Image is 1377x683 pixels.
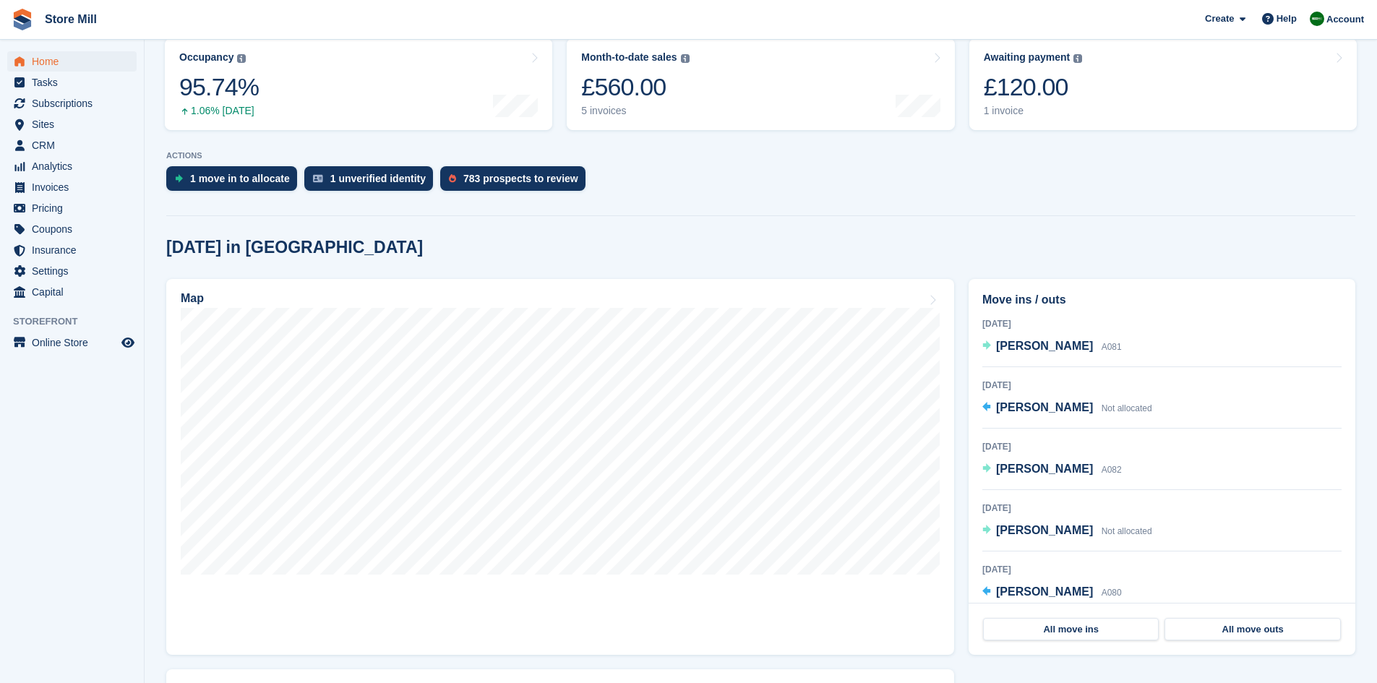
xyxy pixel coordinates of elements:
[440,166,593,198] a: 783 prospects to review
[1102,526,1152,536] span: Not allocated
[32,282,119,302] span: Capital
[1326,12,1364,27] span: Account
[32,177,119,197] span: Invoices
[1102,465,1122,475] span: A082
[567,38,954,130] a: Month-to-date sales £560.00 5 invoices
[982,502,1342,515] div: [DATE]
[996,340,1093,352] span: [PERSON_NAME]
[982,291,1342,309] h2: Move ins / outs
[7,114,137,134] a: menu
[1205,12,1234,26] span: Create
[181,292,204,305] h2: Map
[982,440,1342,453] div: [DATE]
[32,219,119,239] span: Coupons
[7,72,137,93] a: menu
[32,156,119,176] span: Analytics
[32,261,119,281] span: Settings
[13,314,144,329] span: Storefront
[39,7,103,31] a: Store Mill
[330,173,426,184] div: 1 unverified identity
[581,105,689,117] div: 5 invoices
[32,51,119,72] span: Home
[179,51,233,64] div: Occupancy
[7,93,137,113] a: menu
[304,166,440,198] a: 1 unverified identity
[681,54,690,63] img: icon-info-grey-7440780725fd019a000dd9b08b2336e03edf1995a4989e88bcd33f0948082b44.svg
[32,332,119,353] span: Online Store
[1277,12,1297,26] span: Help
[166,166,304,198] a: 1 move in to allocate
[982,522,1152,541] a: [PERSON_NAME] Not allocated
[1310,12,1324,26] img: Angus
[996,401,1093,413] span: [PERSON_NAME]
[32,240,119,260] span: Insurance
[237,54,246,63] img: icon-info-grey-7440780725fd019a000dd9b08b2336e03edf1995a4989e88bcd33f0948082b44.svg
[984,72,1083,102] div: £120.00
[179,105,259,117] div: 1.06% [DATE]
[165,38,552,130] a: Occupancy 95.74% 1.06% [DATE]
[119,334,137,351] a: Preview store
[7,135,137,155] a: menu
[7,177,137,197] a: menu
[190,173,290,184] div: 1 move in to allocate
[982,399,1152,418] a: [PERSON_NAME] Not allocated
[175,174,183,183] img: move_ins_to_allocate_icon-fdf77a2bb77ea45bf5b3d319d69a93e2d87916cf1d5bf7949dd705db3b84f3ca.svg
[982,317,1342,330] div: [DATE]
[969,38,1357,130] a: Awaiting payment £120.00 1 invoice
[179,72,259,102] div: 95.74%
[1102,403,1152,413] span: Not allocated
[32,72,119,93] span: Tasks
[166,151,1355,160] p: ACTIONS
[982,563,1342,576] div: [DATE]
[1102,588,1122,598] span: A080
[581,51,677,64] div: Month-to-date sales
[7,240,137,260] a: menu
[1102,342,1122,352] span: A081
[982,583,1122,602] a: [PERSON_NAME] A080
[7,219,137,239] a: menu
[463,173,578,184] div: 783 prospects to review
[996,463,1093,475] span: [PERSON_NAME]
[449,174,456,183] img: prospect-51fa495bee0391a8d652442698ab0144808aea92771e9ea1ae160a38d050c398.svg
[982,379,1342,392] div: [DATE]
[1164,618,1340,641] a: All move outs
[7,261,137,281] a: menu
[982,460,1122,479] a: [PERSON_NAME] A082
[7,332,137,353] a: menu
[7,51,137,72] a: menu
[32,93,119,113] span: Subscriptions
[581,72,689,102] div: £560.00
[1073,54,1082,63] img: icon-info-grey-7440780725fd019a000dd9b08b2336e03edf1995a4989e88bcd33f0948082b44.svg
[7,282,137,302] a: menu
[996,524,1093,536] span: [PERSON_NAME]
[7,198,137,218] a: menu
[983,618,1159,641] a: All move ins
[32,198,119,218] span: Pricing
[32,135,119,155] span: CRM
[984,51,1071,64] div: Awaiting payment
[12,9,33,30] img: stora-icon-8386f47178a22dfd0bd8f6a31ec36ba5ce8667c1dd55bd0f319d3a0aa187defe.svg
[166,279,954,655] a: Map
[982,338,1122,356] a: [PERSON_NAME] A081
[984,105,1083,117] div: 1 invoice
[7,156,137,176] a: menu
[996,585,1093,598] span: [PERSON_NAME]
[313,174,323,183] img: verify_identity-adf6edd0f0f0b5bbfe63781bf79b02c33cf7c696d77639b501bdc392416b5a36.svg
[32,114,119,134] span: Sites
[166,238,423,257] h2: [DATE] in [GEOGRAPHIC_DATA]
